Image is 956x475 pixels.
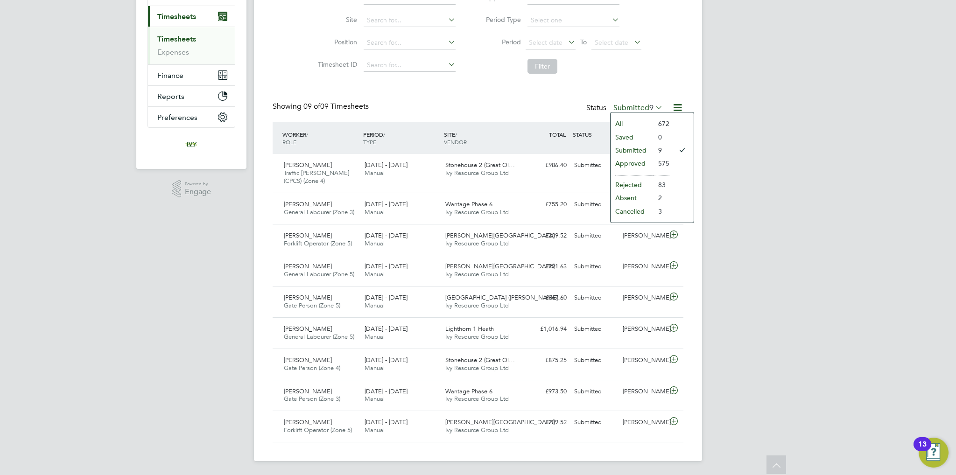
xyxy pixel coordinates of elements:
a: Go to home page [148,137,235,152]
span: Gate Person (Zone 3) [284,395,340,403]
span: VENDOR [444,138,467,146]
span: Wantage Phase 6 [445,387,492,395]
div: STATUS [570,126,619,143]
span: [PERSON_NAME] [284,356,332,364]
span: [DATE] - [DATE] [365,356,408,364]
div: £209.52 [522,415,570,430]
button: Open Resource Center, 13 new notifications [919,438,949,468]
label: Submitted [613,103,663,112]
span: Ivy Resource Group Ltd [445,333,509,341]
button: Reports [148,86,235,106]
span: [PERSON_NAME] [284,325,332,333]
span: [PERSON_NAME][GEOGRAPHIC_DATA] [445,418,555,426]
span: 9 [649,103,654,112]
span: Manual [365,301,385,309]
span: Gate Person (Zone 5) [284,301,340,309]
img: ivyresourcegroup-logo-retina.png [184,137,199,152]
div: £755.20 [522,197,570,212]
span: Finance [157,71,183,80]
div: Submitted [570,290,619,306]
input: Select one [527,14,619,27]
span: / [383,131,385,138]
div: Timesheets [148,27,235,64]
span: To [577,36,590,48]
div: [PERSON_NAME] [619,228,668,244]
span: Powered by [185,180,211,188]
span: [PERSON_NAME] [284,262,332,270]
a: Timesheets [157,35,196,43]
div: PERIOD [361,126,442,150]
span: Ivy Resource Group Ltd [445,208,509,216]
span: Manual [365,333,385,341]
span: Wantage Phase 6 [445,200,492,208]
li: All [611,117,654,130]
span: Traffic [PERSON_NAME] (CPCS) (Zone 4) [284,169,349,185]
span: Ivy Resource Group Ltd [445,301,509,309]
span: [PERSON_NAME][GEOGRAPHIC_DATA] [445,262,555,270]
span: Engage [185,188,211,196]
div: Showing [273,102,371,112]
span: Manual [365,208,385,216]
div: SITE [442,126,522,150]
li: Saved [611,131,654,144]
span: 09 Timesheets [303,102,369,111]
label: Period [479,38,521,46]
span: Ivy Resource Group Ltd [445,426,509,434]
input: Search for... [364,59,456,72]
span: General Labourer (Zone 3) [284,208,354,216]
span: [DATE] - [DATE] [365,293,408,301]
button: Preferences [148,107,235,127]
div: Submitted [570,353,619,368]
div: Submitted [570,259,619,274]
button: Finance [148,65,235,85]
span: Reports [157,92,184,101]
span: Ivy Resource Group Ltd [445,169,509,177]
span: [GEOGRAPHIC_DATA] ([PERSON_NAME]… [445,293,564,301]
div: 13 [918,444,927,456]
span: / [306,131,308,138]
a: Expenses [157,48,189,56]
span: Select date [529,38,562,47]
span: Stonehouse 2 (Great Ol… [445,356,515,364]
button: Filter [527,59,557,74]
li: Approved [611,157,654,170]
input: Search for... [364,14,456,27]
div: £209.52 [522,228,570,244]
span: Manual [365,395,385,403]
span: Manual [365,239,385,247]
div: Submitted [570,415,619,430]
li: 0 [654,131,669,144]
span: Manual [365,364,385,372]
div: £867.60 [522,290,570,306]
li: 2 [654,191,669,204]
span: [PERSON_NAME] [284,293,332,301]
span: General Labourer (Zone 5) [284,333,354,341]
li: Submitted [611,144,654,157]
div: £1,016.94 [522,321,570,337]
li: 575 [654,157,669,170]
input: Search for... [364,36,456,49]
span: TOTAL [549,131,566,138]
span: [PERSON_NAME] [284,418,332,426]
label: Timesheet ID [315,60,357,69]
span: TYPE [363,138,376,146]
span: Forklift Operator (Zone 5) [284,426,352,434]
div: Submitted [570,197,619,212]
li: Cancelled [611,205,654,218]
div: Submitted [570,228,619,244]
span: Manual [365,270,385,278]
li: 9 [654,144,669,157]
div: £973.50 [522,384,570,399]
label: Position [315,38,357,46]
span: Select date [595,38,628,47]
span: [PERSON_NAME] [284,387,332,395]
div: Submitted [570,158,619,173]
span: Stonehouse 2 (Great Ol… [445,161,515,169]
span: [DATE] - [DATE] [365,262,408,270]
li: Absent [611,191,654,204]
span: Ivy Resource Group Ltd [445,270,509,278]
span: [PERSON_NAME] [284,231,332,239]
a: Powered byEngage [172,180,211,198]
div: £875.25 [522,353,570,368]
span: Preferences [157,113,197,122]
